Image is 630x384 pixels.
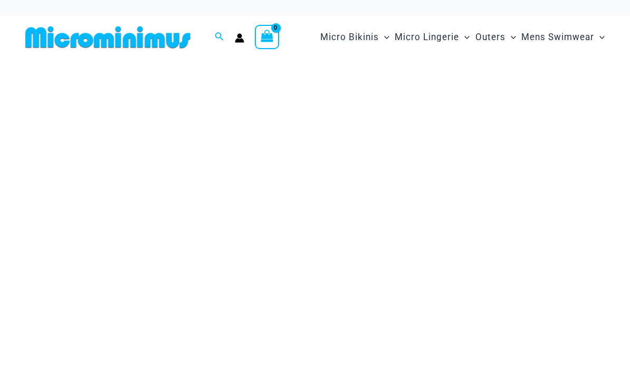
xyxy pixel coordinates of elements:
span: Outers [475,24,505,51]
span: Micro Bikinis [320,24,379,51]
a: Micro LingerieMenu ToggleMenu Toggle [392,21,472,53]
a: View Shopping Cart, empty [255,25,279,49]
span: Micro Lingerie [395,24,459,51]
a: Search icon link [215,31,224,44]
a: OutersMenu ToggleMenu Toggle [473,21,519,53]
nav: Site Navigation [316,20,609,55]
a: Mens SwimwearMenu ToggleMenu Toggle [519,21,607,53]
a: Account icon link [235,33,244,43]
span: Menu Toggle [379,24,389,51]
span: Menu Toggle [594,24,605,51]
a: Micro BikinisMenu ToggleMenu Toggle [318,21,392,53]
span: Menu Toggle [459,24,470,51]
img: MM SHOP LOGO FLAT [21,25,195,49]
span: Menu Toggle [505,24,516,51]
span: Mens Swimwear [521,24,594,51]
